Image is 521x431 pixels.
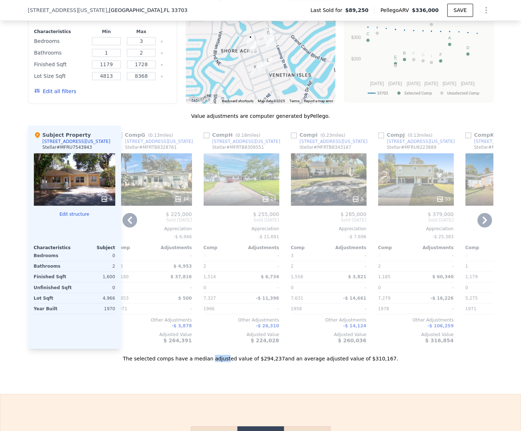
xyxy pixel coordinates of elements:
[116,274,129,279] span: 1,180
[90,29,122,35] div: Min
[352,195,364,203] div: 5
[351,35,361,40] text: $300
[465,245,503,251] div: Comp
[330,303,366,314] div: -
[125,29,157,35] div: Max
[34,272,73,282] div: Finished Sqft
[366,32,369,36] text: C
[34,29,88,35] div: Characteristics
[416,245,454,251] div: Adjustments
[204,226,279,232] div: Appreciation
[116,331,192,337] div: Adjusted Value
[412,7,439,13] span: $336,000
[300,139,368,144] div: [STREET_ADDRESS][US_STATE]
[300,144,351,150] div: Stellar # MFRTB8343187
[160,52,163,55] button: Clear
[171,274,192,279] span: $ 37,816
[348,234,366,239] span: -$ 7,696
[310,7,345,14] span: Last Sold for
[160,40,163,43] button: Clear
[291,253,294,258] span: 3
[251,63,259,76] div: 1735 Michigan Ave NE
[204,217,279,223] span: Sold [DATE]
[258,99,285,103] span: Map data ©2025
[436,195,450,203] div: 53
[28,112,493,120] div: Value adjustments are computer generated by Pellego .
[345,7,368,14] span: $89,250
[204,303,240,314] div: 1966
[34,251,73,261] div: Bedrooms
[107,7,188,14] span: , [GEOGRAPHIC_DATA]
[425,337,453,343] span: $ 316,854
[430,295,454,300] span: -$ 16,226
[76,303,115,314] div: 1970
[378,139,455,144] a: [STREET_ADDRESS][US_STATE]
[257,61,265,73] div: 1775 Michigan Ave NE
[417,303,454,314] div: -
[204,274,216,279] span: 1,514
[34,211,115,217] button: Edit structure
[465,285,468,290] span: 0
[403,51,405,55] text: B
[116,303,153,314] div: 1971
[329,245,366,251] div: Adjustments
[116,131,176,139] div: Comp G
[264,27,272,39] div: 1866 Nevada Ave NE
[330,282,366,292] div: -
[178,295,192,300] span: $ 500
[160,63,163,66] button: Clear
[447,91,479,95] text: Unselected Comp
[241,245,279,251] div: Adjustments
[424,81,438,86] text: [DATE]
[465,303,502,314] div: 1971
[264,29,272,42] div: 1863 New Hampshire Ave NE
[116,251,153,261] div: 0
[405,133,435,138] span: ( miles)
[378,274,390,279] span: 1,185
[43,139,111,144] div: [STREET_ADDRESS][US_STATE]
[76,282,115,292] div: 0
[233,133,263,138] span: ( miles)
[43,144,92,150] div: Stellar # MFRU7543943
[204,295,216,300] span: 7,327
[378,261,414,271] div: 2
[116,261,153,271] div: 1.5
[348,274,366,279] span: $ 3,821
[76,293,115,303] div: 4,966
[465,274,478,279] span: 1,179
[330,251,366,261] div: -
[404,91,432,95] text: Selected Comp
[330,261,366,271] div: -
[378,295,390,300] span: 7,279
[28,7,107,14] span: [STREET_ADDRESS][US_STATE]
[34,245,75,251] div: Characteristics
[76,251,115,261] div: 0
[380,7,412,14] span: Pellego ARV
[243,261,279,271] div: -
[76,272,115,282] div: 1,600
[163,337,192,343] span: $ 264,391
[433,234,454,239] span: -$ 25,383
[116,245,154,251] div: Comp
[349,9,489,100] div: A chart.
[243,251,279,261] div: -
[466,45,469,50] text: D
[338,337,366,343] span: $ 260,036
[291,139,368,144] a: [STREET_ADDRESS][US_STATE]
[34,303,73,314] div: Year Built
[125,139,193,144] div: [STREET_ADDRESS][US_STATE]
[291,295,303,300] span: 7,631
[291,261,327,271] div: 2
[34,282,73,292] div: Unfinished Sqft
[376,24,378,29] text: J
[116,317,192,323] div: Other Adjustments
[387,139,455,144] div: [STREET_ADDRESS][US_STATE]
[406,81,420,86] text: [DATE]
[378,285,381,290] span: 0
[76,261,115,271] div: 2
[439,52,442,57] text: F
[188,94,212,104] a: Open this area in Google Maps (opens a new window)
[116,139,193,144] a: [STREET_ADDRESS][US_STATE]
[261,274,279,279] span: $ 6,734
[150,133,160,138] span: 0.13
